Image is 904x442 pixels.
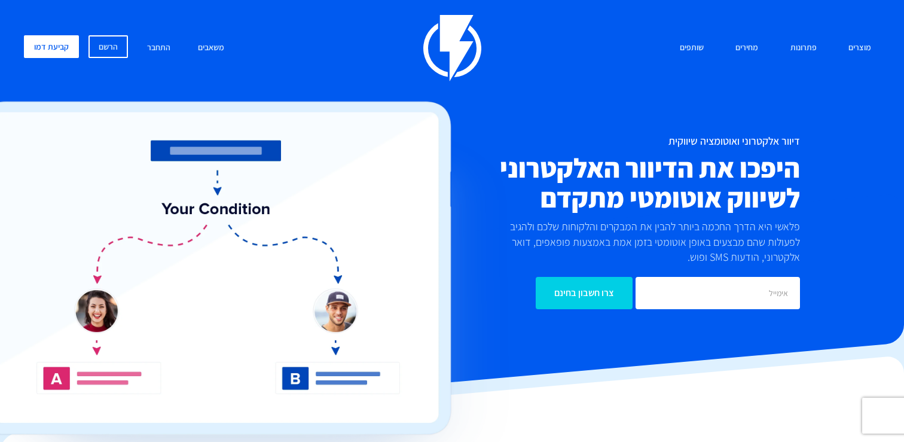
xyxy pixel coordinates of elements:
h1: דיוור אלקטרוני ואוטומציה שיווקית [390,135,800,147]
input: אימייל [636,277,799,309]
input: צרו חשבון בחינם [536,277,633,309]
p: פלאשי היא הדרך החכמה ביותר להבין את המבקרים והלקוחות שלכם ולהגיב לפעולות שהם מבצעים באופן אוטומטי... [497,219,800,265]
a: משאבים [189,35,233,61]
a: התחבר [138,35,179,61]
a: מוצרים [839,35,880,61]
a: פתרונות [781,35,826,61]
a: קביעת דמו [24,35,79,58]
a: הרשם [88,35,128,58]
a: מחירים [726,35,767,61]
a: שותפים [671,35,713,61]
h2: היפכו את הדיוור האלקטרוני לשיווק אוטומטי מתקדם [390,153,800,213]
